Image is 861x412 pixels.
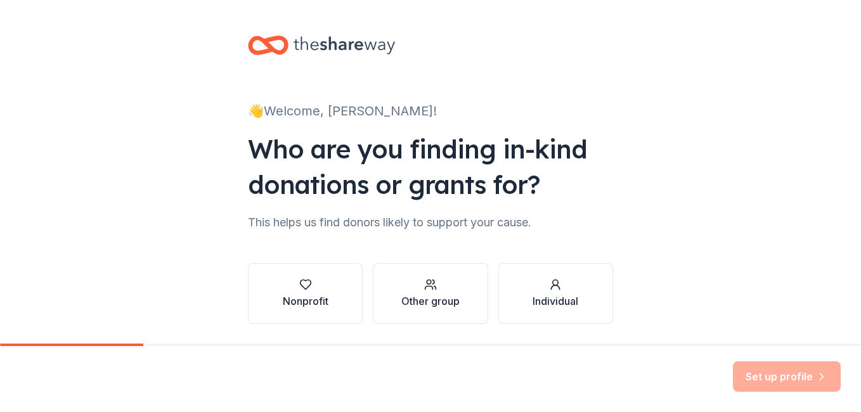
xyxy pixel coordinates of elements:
button: Individual [498,263,613,324]
div: Who are you finding in-kind donations or grants for? [248,131,613,202]
button: Nonprofit [248,263,363,324]
button: Other group [373,263,488,324]
div: Other group [401,293,460,309]
div: Individual [533,293,578,309]
div: 👋 Welcome, [PERSON_NAME]! [248,101,613,121]
div: Nonprofit [283,293,328,309]
div: This helps us find donors likely to support your cause. [248,212,613,233]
